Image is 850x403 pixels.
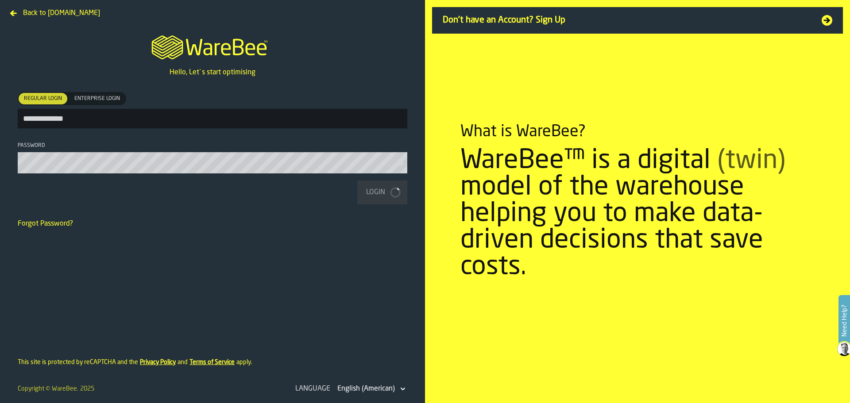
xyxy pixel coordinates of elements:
[18,142,407,173] label: button-toolbar-Password
[189,359,235,365] a: Terms of Service
[337,384,395,394] div: DropdownMenuValue-en-US
[18,92,68,105] label: button-switch-multi-Regular Login
[18,109,407,128] input: button-toolbar-[object Object]
[143,25,281,67] a: logo-header
[68,92,126,105] label: button-switch-multi-Enterprise Login
[170,67,255,78] p: Hello, Let`s start optimising
[717,148,785,174] span: (twin)
[71,95,124,103] span: Enterprise Login
[23,8,100,19] span: Back to [DOMAIN_NAME]
[18,220,73,227] a: Forgot Password?
[363,187,389,198] div: Login
[52,386,78,392] a: WareBee.
[839,296,849,345] label: Need Help?
[294,384,332,394] div: Language
[18,386,50,392] span: Copyright ©
[140,359,176,365] a: Privacy Policy
[80,386,94,392] span: 2025
[20,95,66,103] span: Regular Login
[19,93,67,104] div: thumb
[443,14,811,27] span: Don't have an Account? Sign Up
[7,7,104,14] a: Back to [DOMAIN_NAME]
[18,142,407,149] div: Password
[432,7,843,34] a: Don't have an Account? Sign Up
[460,123,586,141] div: What is WareBee?
[69,93,125,104] div: thumb
[460,148,815,280] div: WareBee™ is a digital model of the warehouse helping you to make data-driven decisions that save ...
[18,92,407,128] label: button-toolbar-[object Object]
[18,152,407,173] input: button-toolbar-Password
[294,382,407,396] div: LanguageDropdownMenuValue-en-US
[395,159,406,168] button: button-toolbar-Password
[357,180,407,204] button: button-Login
